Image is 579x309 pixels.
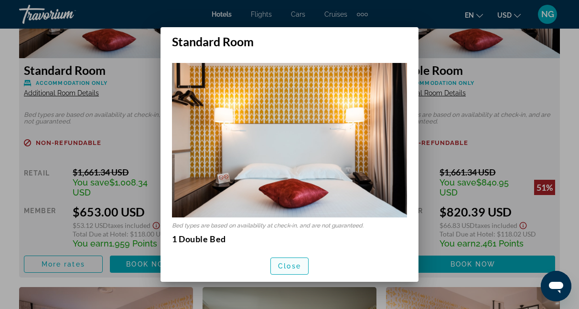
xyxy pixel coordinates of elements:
[278,262,301,270] span: Close
[270,257,309,275] button: Close
[172,63,407,217] img: 3d58a3ce-7c5e-4dbd-b66a-179c4489f948.jpeg
[172,222,407,229] p: Bed types are based on availability at check-in, and are not guaranteed.
[172,234,226,244] strong: 1 Double Bed
[161,27,418,49] h2: Standard Room
[541,271,571,301] iframe: Button to launch messaging window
